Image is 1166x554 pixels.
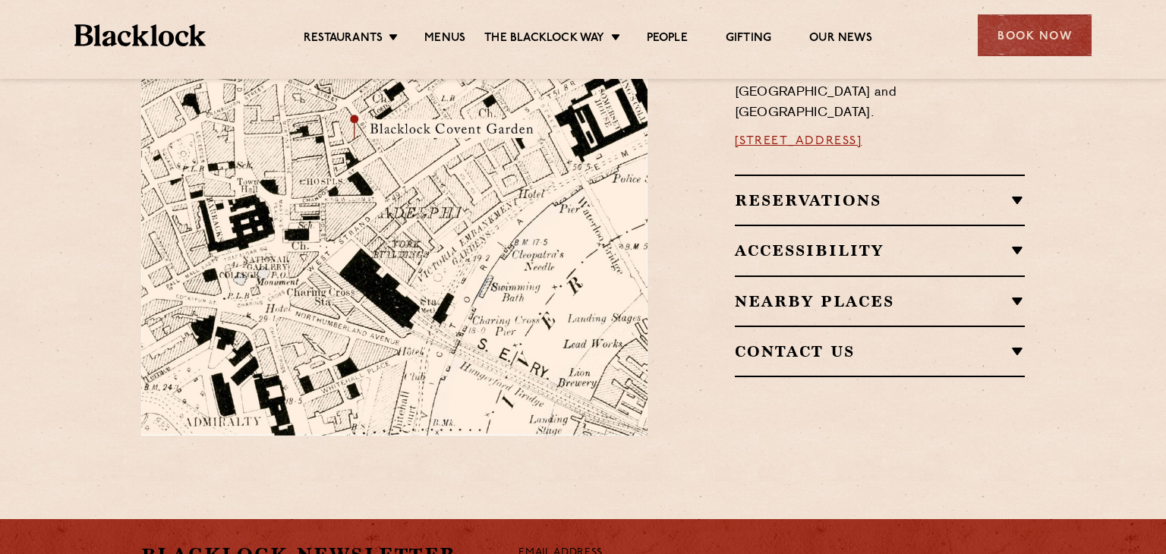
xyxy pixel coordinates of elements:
a: The Blacklock Way [484,31,604,48]
h2: Nearby Places [735,292,1026,310]
a: Gifting [726,31,771,48]
h2: Reservations [735,191,1026,209]
a: Restaurants [304,31,383,48]
a: People [647,31,688,48]
a: [STREET_ADDRESS] [735,135,862,147]
div: Book Now [978,14,1092,56]
h2: Accessibility [735,241,1026,260]
a: Our News [809,31,872,48]
img: svg%3E [484,294,697,436]
h2: Contact Us [735,342,1026,360]
img: BL_Textured_Logo-footer-cropped.svg [74,24,206,46]
span: Located just off [GEOGRAPHIC_DATA] in [GEOGRAPHIC_DATA] with great transport links from [GEOGRAPH... [735,25,1017,119]
a: Menus [424,31,465,48]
